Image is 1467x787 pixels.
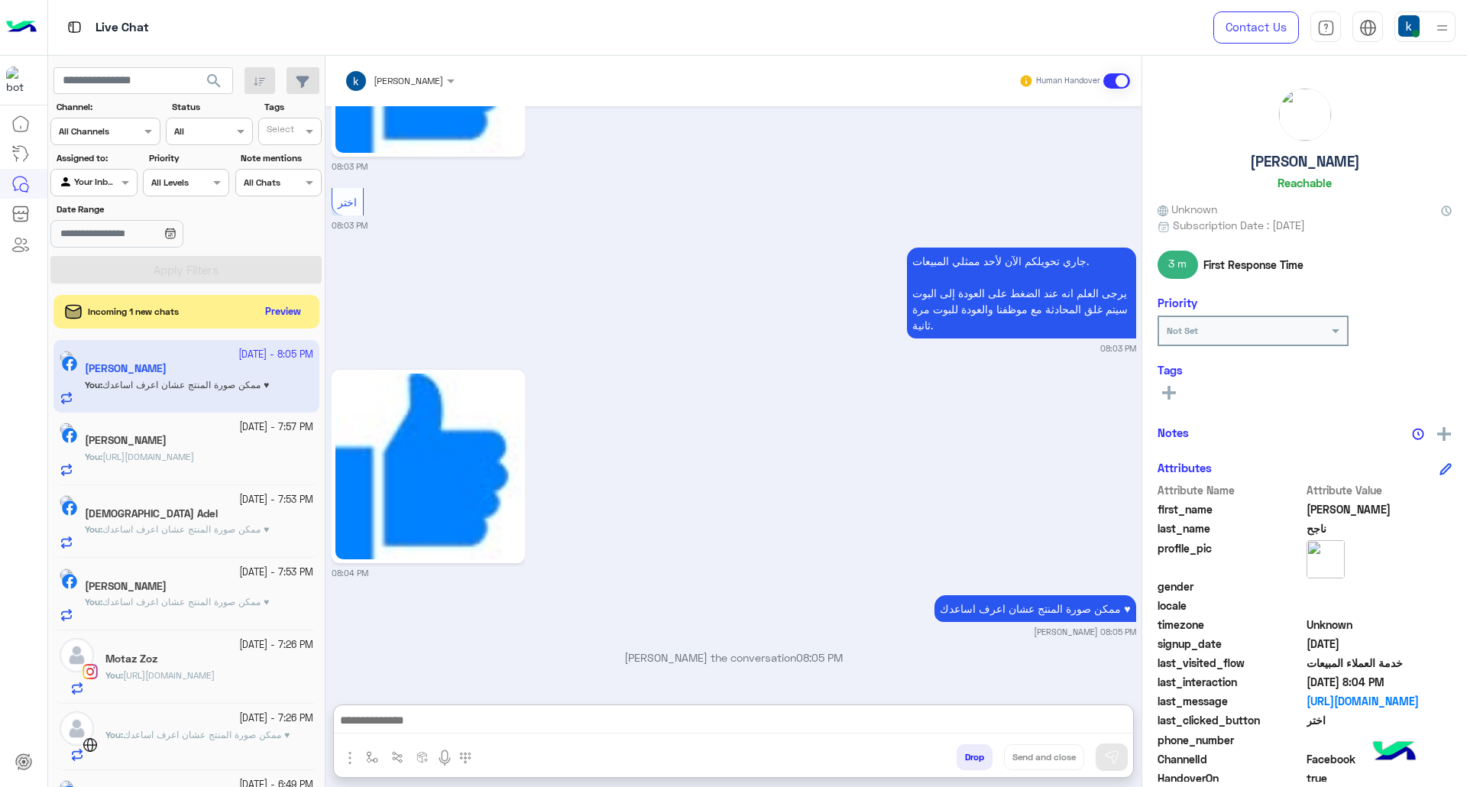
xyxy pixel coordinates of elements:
span: 2025-09-19T17:01:27.007Z [1307,636,1452,652]
span: HandoverOn [1158,770,1303,786]
span: timezone [1158,617,1303,633]
img: hulul-logo.png [1368,726,1421,779]
span: last_message [1158,693,1303,709]
span: You [105,729,121,740]
h6: Priority [1158,296,1197,309]
small: [DATE] - 7:57 PM [239,420,313,435]
h5: Motaz Zoz [105,653,157,666]
span: اختر [1307,712,1452,728]
span: https://eagle.com.eg/collections/basic-t-shirt [123,669,215,681]
small: 08:03 PM [1100,342,1136,355]
span: Subscription Date : [DATE] [1173,217,1305,233]
img: tab [1359,19,1377,37]
span: [PERSON_NAME] [374,75,443,86]
span: null [1307,732,1452,748]
button: create order [410,744,436,769]
label: Assigned to: [57,151,135,165]
img: picture [60,423,73,436]
img: send message [1104,750,1119,765]
img: notes [1412,428,1424,440]
small: [DATE] - 7:53 PM [239,565,313,580]
button: Trigger scenario [385,744,410,769]
b: : [85,596,102,607]
label: Channel: [57,100,159,114]
span: null [1307,578,1452,594]
span: profile_pic [1158,540,1303,575]
h5: [PERSON_NAME] [1250,153,1360,170]
span: search [205,72,223,90]
span: خدمة العملاء المبيعات [1307,655,1452,671]
img: picture [1307,540,1345,578]
img: picture [60,568,73,582]
small: 08:03 PM [332,219,368,232]
img: Instagram [83,664,98,679]
a: tab [1310,11,1341,44]
span: ممكن صورة المنتج عشان اعرف اساعدك ♥ [102,523,269,535]
span: Incoming 1 new chats [88,305,179,319]
b: : [105,729,123,740]
label: Status [172,100,251,114]
small: Human Handover [1036,75,1100,87]
img: make a call [459,752,471,764]
button: select flow [360,744,385,769]
span: signup_date [1158,636,1303,652]
span: last_interaction [1158,674,1303,690]
p: 19/9/2025, 8:03 PM [907,248,1136,338]
span: last_visited_flow [1158,655,1303,671]
span: 08:05 PM [796,651,843,664]
img: Logo [6,11,37,44]
img: Facebook [62,428,77,443]
span: إبراهيم [1307,501,1452,517]
img: send attachment [341,749,359,767]
b: : [105,669,123,681]
img: Trigger scenario [391,751,403,763]
h5: Islam Adel [85,507,218,520]
span: locale [1158,598,1303,614]
b: : [85,523,102,535]
span: ممكن صورة المنتج عشان اعرف اساعدك ♥ [102,596,269,607]
label: Tags [264,100,320,114]
span: Attribute Value [1307,482,1452,498]
h6: Tags [1158,363,1452,377]
span: last_name [1158,520,1303,536]
a: [URL][DOMAIN_NAME] [1307,693,1452,709]
span: first_name [1158,501,1303,517]
p: [PERSON_NAME] the conversation [332,649,1136,666]
span: You [105,669,121,681]
small: [DATE] - 7:53 PM [239,493,313,507]
span: phone_number [1158,732,1303,748]
span: null [1307,598,1452,614]
h6: Attributes [1158,461,1212,474]
img: Facebook [62,500,77,516]
div: Select [264,122,294,140]
button: Send and close [1004,744,1084,770]
h5: Ahmed Radwan [85,580,167,593]
span: https://eagle.com.eg/collections/perfums [102,451,194,462]
img: send voice note [436,749,454,767]
span: ChannelId [1158,751,1303,767]
img: defaultAdmin.png [60,638,94,672]
img: tab [1317,19,1335,37]
small: [DATE] - 7:26 PM [239,711,313,726]
b: : [85,451,102,462]
img: 713415422032625 [6,66,34,94]
span: ممكن صورة المنتج عشان اعرف اساعدك ♥ [123,729,290,740]
span: ناجح [1307,520,1452,536]
img: defaultAdmin.png [60,711,94,746]
img: picture [60,495,73,509]
span: Unknown [1307,617,1452,633]
img: select flow [366,751,378,763]
small: 08:04 PM [332,567,368,579]
span: Unknown [1158,201,1217,217]
span: last_clicked_button [1158,712,1303,728]
img: 39178562_1505197616293642_5411344281094848512_n.png [335,374,521,559]
img: profile [1433,18,1452,37]
span: 0 [1307,751,1452,767]
img: tab [65,18,84,37]
button: Apply Filters [50,256,322,283]
button: search [196,67,233,100]
span: Attribute Name [1158,482,1303,498]
span: 3 m [1158,251,1198,278]
h6: Notes [1158,426,1189,439]
img: WebChat [83,737,98,753]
